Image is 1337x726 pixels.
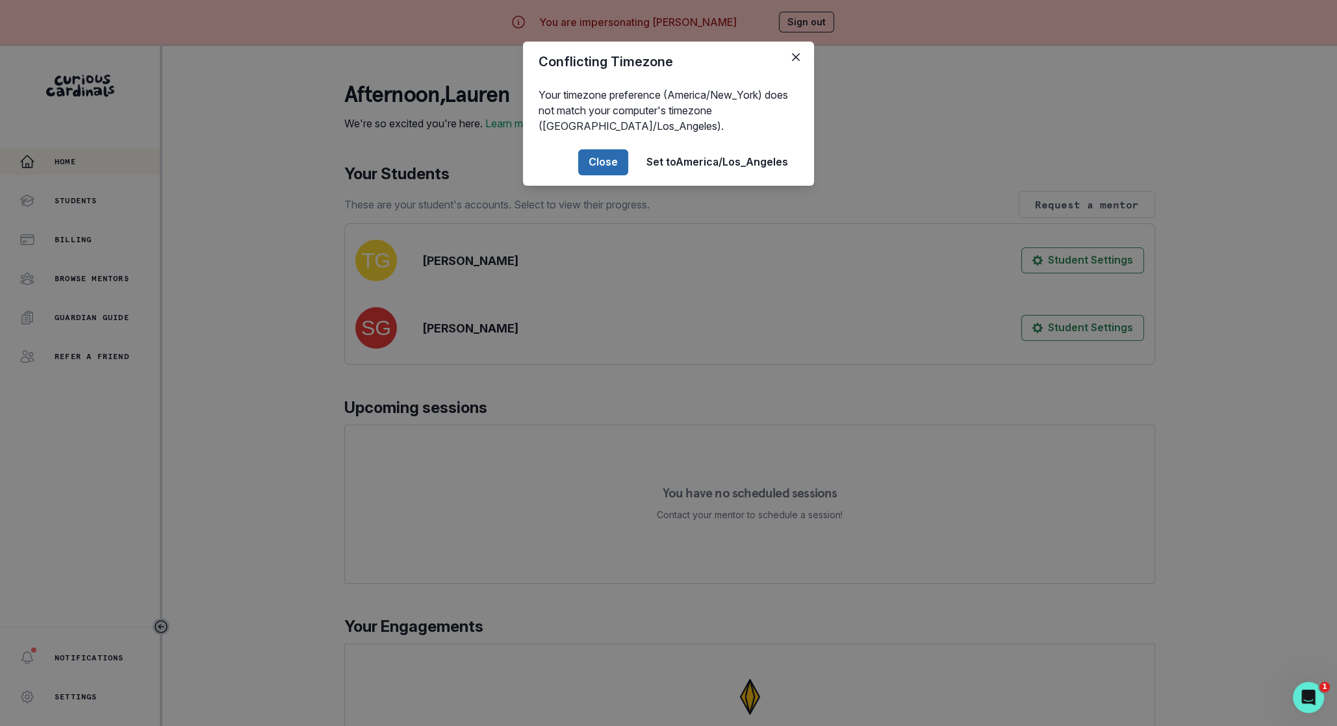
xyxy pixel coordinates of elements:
div: Your timezone preference (America/New_York) does not match your computer's timezone ([GEOGRAPHIC_... [523,82,814,139]
button: Close [578,149,628,175]
header: Conflicting Timezone [523,42,814,82]
iframe: Intercom live chat [1293,682,1324,713]
span: 1 [1319,682,1330,692]
button: Close [785,47,806,68]
button: Set toAmerica/Los_Angeles [636,149,798,175]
